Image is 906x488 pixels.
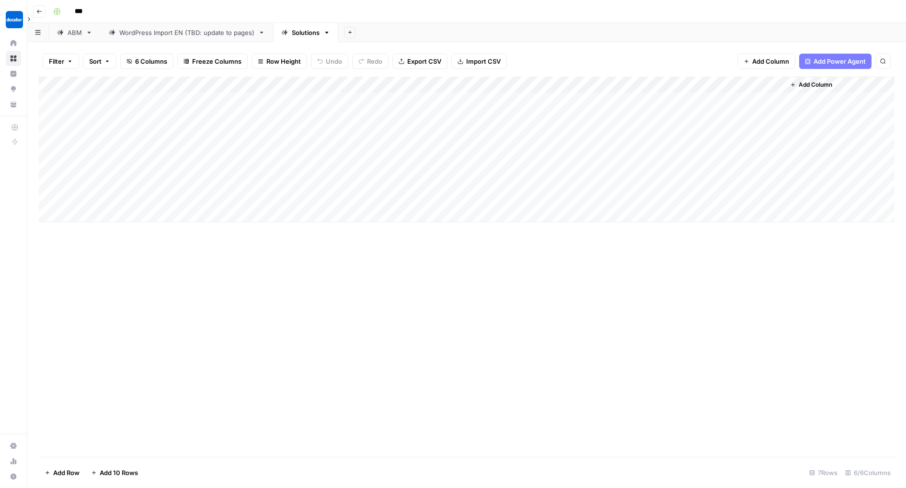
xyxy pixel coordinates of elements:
[6,8,21,32] button: Workspace: Docebo
[392,54,447,69] button: Export CSV
[49,57,64,66] span: Filter
[43,54,79,69] button: Filter
[805,465,841,480] div: 7 Rows
[39,465,85,480] button: Add Row
[466,57,501,66] span: Import CSV
[6,469,21,484] button: Help + Support
[266,57,301,66] span: Row Height
[326,57,342,66] span: Undo
[6,438,21,454] a: Settings
[799,80,832,89] span: Add Column
[752,57,789,66] span: Add Column
[100,468,138,477] span: Add 10 Rows
[89,57,102,66] span: Sort
[6,35,21,51] a: Home
[292,28,320,37] div: Solutions
[799,54,872,69] button: Add Power Agent
[6,81,21,97] a: Opportunities
[49,23,101,42] a: ABM
[6,66,21,81] a: Insights
[273,23,338,42] a: Solutions
[101,23,273,42] a: WordPress Import EN (TBD: update to pages)
[6,97,21,112] a: Your Data
[119,28,254,37] div: WordPress Import EN (TBD: update to pages)
[786,79,836,91] button: Add Column
[192,57,241,66] span: Freeze Columns
[451,54,507,69] button: Import CSV
[6,11,23,28] img: Docebo Logo
[407,57,441,66] span: Export CSV
[311,54,348,69] button: Undo
[85,465,144,480] button: Add 10 Rows
[120,54,173,69] button: 6 Columns
[177,54,248,69] button: Freeze Columns
[6,51,21,66] a: Browse
[135,57,167,66] span: 6 Columns
[814,57,866,66] span: Add Power Agent
[841,465,895,480] div: 6/6 Columns
[68,28,82,37] div: ABM
[367,57,382,66] span: Redo
[6,454,21,469] a: Usage
[352,54,389,69] button: Redo
[737,54,795,69] button: Add Column
[53,468,80,477] span: Add Row
[252,54,307,69] button: Row Height
[83,54,116,69] button: Sort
